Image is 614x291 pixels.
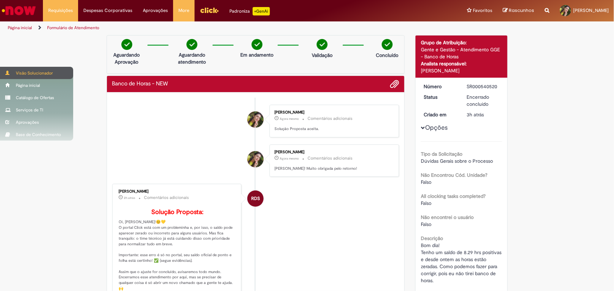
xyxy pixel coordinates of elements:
[421,200,431,206] span: Falso
[200,5,219,15] img: click_logo_yellow_360x200.png
[274,110,392,115] div: [PERSON_NAME]
[1,4,37,18] img: ServiceNow
[421,60,502,67] div: Analista responsável:
[421,67,502,74] div: [PERSON_NAME]
[421,242,503,284] span: Bom dia! Tenho um saldo de 8.29 hrs positivas e desde ontem as horas estão zeradas. Como podemos ...
[509,7,534,14] span: Rascunhos
[151,208,203,216] b: Solução Proposta:
[382,39,393,50] img: check-circle-green.png
[421,39,502,46] div: Grupo de Atribuição:
[421,214,474,220] b: Não encontrei o usuário
[421,193,486,199] b: All clocking tasks completed?
[418,111,462,118] dt: Criado em
[421,221,431,227] span: Falso
[421,172,487,178] b: Não Encontrou Cód. Unidade?
[418,93,462,101] dt: Status
[274,150,392,154] div: [PERSON_NAME]
[5,21,404,34] ul: Trilhas de página
[467,111,484,118] span: 3h atrás
[421,158,493,164] span: Dúvidas Gerais sobre o Processo
[390,79,399,89] button: Adicionar anexos
[112,81,168,87] h2: Banco de Horas - NEW Histórico de tíquete
[83,7,132,14] span: Despesas Corporativas
[252,39,262,50] img: check-circle-green.png
[418,83,462,90] dt: Número
[247,190,264,207] div: Raquel De Souza
[376,52,398,59] p: Concluído
[467,111,500,118] div: 29/08/2025 08:34:25
[274,126,392,132] p: Solução Proposta aceita.
[253,7,270,15] p: +GenAi
[175,51,209,65] p: Aguardando atendimento
[421,235,443,241] b: Descrição
[503,7,534,14] a: Rascunhos
[473,7,492,14] span: Favoritos
[124,196,135,200] time: 29/08/2025 09:41:42
[124,196,135,200] span: 2h atrás
[48,7,73,14] span: Requisições
[274,166,392,172] p: [PERSON_NAME]! Muito obrigada pelo retorno!
[280,156,299,161] span: Agora mesmo
[312,52,333,59] p: Validação
[119,189,236,194] div: [PERSON_NAME]
[467,93,500,108] div: Encerrado concluído
[467,111,484,118] time: 29/08/2025 08:34:25
[8,25,32,31] a: Página inicial
[317,39,328,50] img: check-circle-green.png
[308,155,353,161] small: Comentários adicionais
[421,179,431,185] span: Falso
[144,195,189,201] small: Comentários adicionais
[467,83,500,90] div: SR000540520
[229,7,270,15] div: Padroniza
[308,116,353,122] small: Comentários adicionais
[110,51,144,65] p: Aguardando Aprovação
[47,25,99,31] a: Formulário de Atendimento
[240,51,273,58] p: Em andamento
[178,7,189,14] span: More
[143,7,168,14] span: Aprovações
[251,190,260,207] span: RDS
[121,39,132,50] img: check-circle-green.png
[573,7,609,13] span: [PERSON_NAME]
[421,151,462,157] b: Tipo da Solicitação
[421,46,502,60] div: Gente e Gestão - Atendimento GGE - Banco de Horas
[247,111,264,128] div: Claudia Roberta Cardoso Esturrari
[280,117,299,121] span: Agora mesmo
[186,39,197,50] img: check-circle-green.png
[247,151,264,167] div: Claudia Roberta Cardoso Esturrari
